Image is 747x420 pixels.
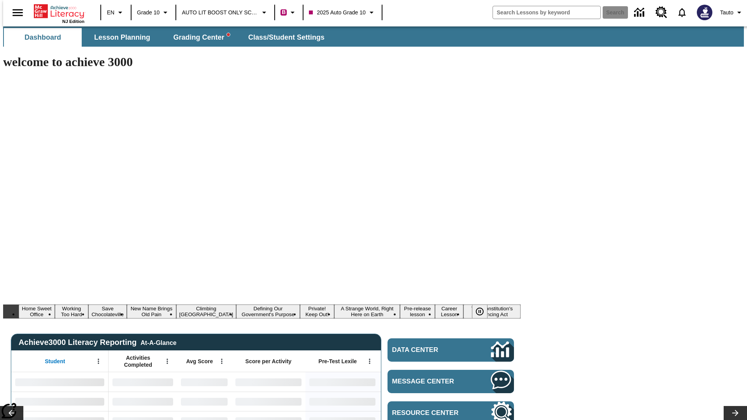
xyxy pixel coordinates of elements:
[388,370,514,393] a: Message Center
[140,338,176,346] div: At-A-Glance
[93,355,104,367] button: Open Menu
[112,354,164,368] span: Activities Completed
[472,304,495,318] div: Pause
[179,5,272,19] button: School: AUTO LIT BOOST ONLY SCHOOL, Select your school
[177,372,231,392] div: No Data,
[724,406,747,420] button: Lesson carousel, Next
[4,28,82,47] button: Dashboard
[25,33,61,42] span: Dashboard
[400,304,435,318] button: Slide 9 Pre-release lesson
[34,3,84,24] div: Home
[697,5,712,20] img: Avatar
[134,5,173,19] button: Grade: Grade 10, Select a grade
[45,358,65,365] span: Student
[651,2,672,23] a: Resource Center, Will open in new tab
[630,2,651,23] a: Data Center
[493,6,600,19] input: search field
[161,355,173,367] button: Open Menu
[177,392,231,411] div: No Data,
[127,304,176,318] button: Slide 4 New Name Brings Old Pain
[19,304,55,318] button: Slide 1 Home Sweet Office
[300,304,335,318] button: Slide 7 Private! Keep Out!
[103,5,128,19] button: Language: EN, Select a language
[463,304,521,318] button: Slide 11 The Constitution's Balancing Act
[19,338,177,347] span: Achieve3000 Literacy Reporting
[109,372,177,392] div: No Data,
[176,304,237,318] button: Slide 5 Climbing Mount Tai
[720,9,733,17] span: Tauto
[109,392,177,411] div: No Data,
[186,358,213,365] span: Avg Score
[107,9,114,17] span: EN
[245,358,292,365] span: Score per Activity
[3,55,521,69] h1: welcome to achieve 3000
[173,33,230,42] span: Grading Center
[83,28,161,47] button: Lesson Planning
[717,5,747,19] button: Profile/Settings
[672,2,692,23] a: Notifications
[55,304,89,318] button: Slide 2 Working Too Hard
[34,3,84,19] a: Home
[3,26,744,47] div: SubNavbar
[163,28,240,47] button: Grading Center
[62,19,84,24] span: NJ Edition
[216,355,228,367] button: Open Menu
[88,304,127,318] button: Slide 3 Save Chocolateville
[435,304,463,318] button: Slide 10 Career Lesson
[137,9,160,17] span: Grade 10
[334,304,400,318] button: Slide 8 A Strange World, Right Here on Earth
[306,5,379,19] button: Class: 2025 Auto Grade 10, Select your class
[242,28,331,47] button: Class/Student Settings
[319,358,357,365] span: Pre-Test Lexile
[227,33,230,36] svg: writing assistant alert
[388,338,514,362] a: Data Center
[3,28,331,47] div: SubNavbar
[392,346,465,354] span: Data Center
[182,9,258,17] span: AUTO LIT BOOST ONLY SCHOOL
[392,409,468,417] span: Resource Center
[277,5,300,19] button: Boost Class color is violet red. Change class color
[692,2,717,23] button: Select a new avatar
[282,7,286,17] span: B
[364,355,375,367] button: Open Menu
[236,304,300,318] button: Slide 6 Defining Our Government's Purpose
[309,9,365,17] span: 2025 Auto Grade 10
[6,1,29,24] button: Open side menu
[392,378,468,385] span: Message Center
[94,33,150,42] span: Lesson Planning
[248,33,324,42] span: Class/Student Settings
[472,304,487,318] button: Pause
